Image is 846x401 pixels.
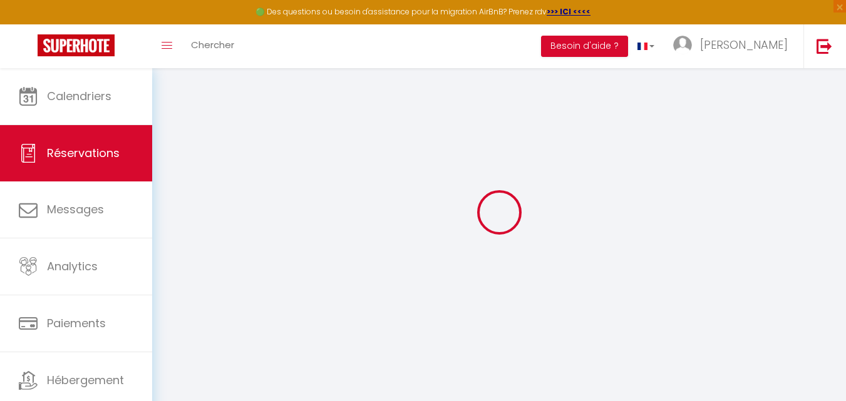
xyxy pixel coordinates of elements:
[47,145,120,161] span: Réservations
[547,6,591,17] a: >>> ICI <<<<
[817,38,832,54] img: logout
[541,36,628,57] button: Besoin d'aide ?
[673,36,692,54] img: ...
[47,258,98,274] span: Analytics
[700,37,788,53] span: [PERSON_NAME]
[47,88,111,104] span: Calendriers
[47,315,106,331] span: Paiements
[38,34,115,56] img: Super Booking
[182,24,244,68] a: Chercher
[47,201,104,217] span: Messages
[47,372,124,388] span: Hébergement
[191,38,234,51] span: Chercher
[664,24,803,68] a: ... [PERSON_NAME]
